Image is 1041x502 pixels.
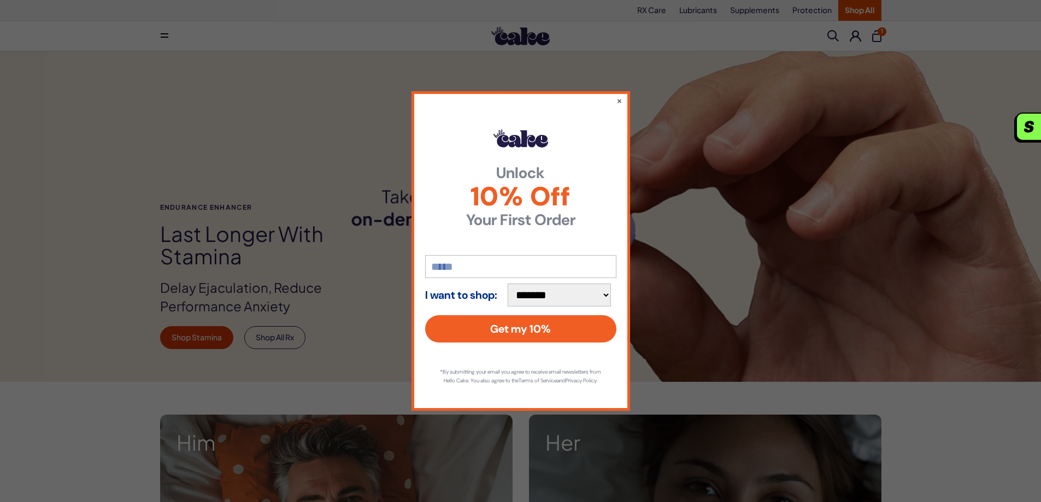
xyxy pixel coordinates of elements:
button: Get my 10% [425,315,616,342]
strong: Your First Order [425,212,616,228]
span: 10% Off [425,184,616,210]
a: Terms of Service [519,377,557,384]
button: × [616,95,622,106]
strong: Unlock [425,166,616,181]
a: Privacy Policy [566,377,596,384]
img: Hello Cake [493,129,548,147]
p: *By submitting your email you agree to receive email newsletters from Hello Cake. You also agree ... [436,368,605,385]
strong: I want to shop: [425,289,497,301]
